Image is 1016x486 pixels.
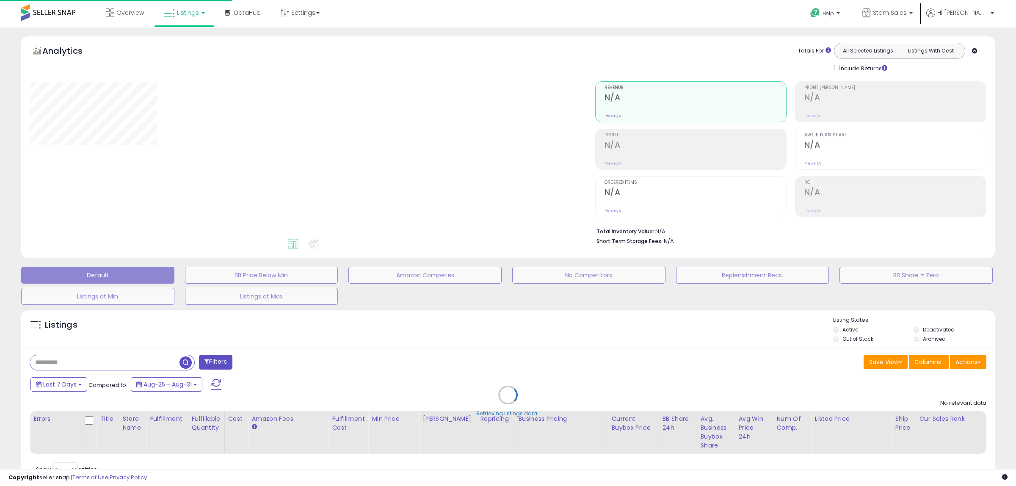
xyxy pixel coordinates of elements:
[937,8,988,17] span: Hi [PERSON_NAME]
[804,86,986,90] span: Profit [PERSON_NAME]
[605,208,621,213] small: Prev: N/A
[828,63,897,73] div: Include Returns
[798,47,831,55] div: Totals For
[804,161,821,166] small: Prev: N/A
[823,10,834,17] span: Help
[804,188,986,199] h2: N/A
[512,267,665,284] button: No Competitors
[185,288,338,305] button: Listings at Max
[899,45,962,56] button: Listings With Cost
[605,133,786,138] span: Profit
[42,45,99,59] h5: Analytics
[605,188,786,199] h2: N/A
[476,410,540,417] div: Retrieving listings data..
[8,474,147,482] div: seller snap | |
[8,473,39,481] strong: Copyright
[596,237,663,245] b: Short Term Storage Fees:
[605,161,621,166] small: Prev: N/A
[873,8,907,17] span: Stam Sales
[837,45,900,56] button: All Selected Listings
[804,180,986,185] span: ROI
[21,267,174,284] button: Default
[605,140,786,152] h2: N/A
[177,8,199,17] span: Listings
[605,93,786,104] h2: N/A
[116,8,144,17] span: Overview
[804,208,821,213] small: Prev: N/A
[664,237,674,245] span: N/A
[810,8,820,18] i: Get Help
[926,8,994,28] a: Hi [PERSON_NAME]
[596,228,654,235] b: Total Inventory Value:
[605,180,786,185] span: Ordered Items
[803,1,848,28] a: Help
[605,113,621,119] small: Prev: N/A
[21,288,174,305] button: Listings at Min
[804,133,986,138] span: Avg. Buybox Share
[605,86,786,90] span: Revenue
[804,140,986,152] h2: N/A
[676,267,829,284] button: Replenishment Recs.
[804,93,986,104] h2: N/A
[234,8,261,17] span: DataHub
[839,267,993,284] button: BB Share = Zero
[348,267,502,284] button: Amazon Competes
[804,113,821,119] small: Prev: N/A
[185,267,338,284] button: BB Price Below Min
[596,226,980,236] li: N/A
